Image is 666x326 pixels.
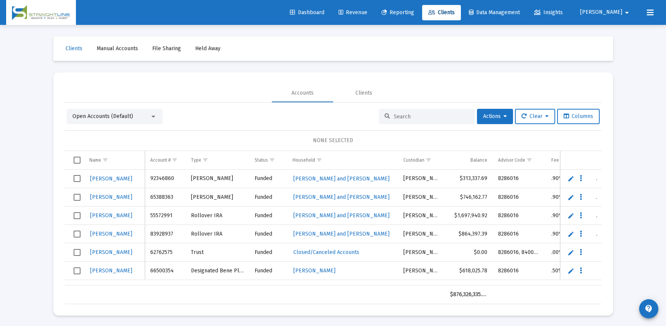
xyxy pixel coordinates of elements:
span: Open Accounts (Default) [72,113,133,120]
div: $876,326,335.00 [450,291,487,298]
span: Show filter options for column 'Account #' [172,157,178,163]
td: $618,025.78 [445,262,492,280]
td: [PERSON_NAME] [398,206,445,225]
td: [PERSON_NAME] [398,170,445,188]
td: $864,397.39 [445,225,492,243]
a: [PERSON_NAME] [89,192,133,203]
a: Revenue [332,5,373,20]
td: Column Name [84,151,145,169]
span: File Sharing [152,45,181,52]
a: [PERSON_NAME] [89,247,133,258]
div: NONE SELECTED [71,137,595,144]
a: [PERSON_NAME] and [PERSON_NAME] [293,173,390,184]
div: Select row [74,231,81,238]
div: Funded [255,230,282,238]
a: [PERSON_NAME] [89,173,133,184]
span: Manual Accounts [97,45,138,52]
td: 8286016 [493,280,546,298]
td: Trust [186,280,249,298]
td: [PERSON_NAME] [398,262,445,280]
div: Type [191,157,201,163]
a: Reporting [375,5,420,20]
span: [PERSON_NAME] [90,175,132,182]
div: Funded [255,193,282,201]
div: Funded [255,175,282,182]
td: [PERSON_NAME] [398,280,445,298]
div: Account # [150,157,171,163]
span: Clients [66,45,82,52]
span: [PERSON_NAME] and [PERSON_NAME] [293,194,390,200]
td: [PERSON_NAME] [186,170,249,188]
td: 8286016 [493,188,546,206]
td: 66118222 [145,280,186,298]
td: 92346860 [145,170,186,188]
a: Clients [59,41,89,56]
td: .90% Tiered-Arrears [546,206,604,225]
td: .00% No Fee [546,243,604,262]
div: Select row [74,175,81,182]
span: [PERSON_NAME] [580,9,622,16]
td: 62762575 [145,243,186,262]
a: [PERSON_NAME] and [PERSON_NAME] [293,192,390,203]
input: Search [394,113,469,120]
td: 8286016 [493,170,546,188]
span: Columns [564,113,593,120]
a: Held Away [189,41,227,56]
a: File Sharing [146,41,187,56]
button: Clear [515,109,555,124]
span: Clear [521,113,549,120]
td: Rollover IRA [186,225,249,243]
a: Edit [567,212,574,219]
div: Funded [255,249,282,256]
div: Clients [355,89,372,97]
span: Reporting [382,9,414,16]
td: Column Balance [445,151,492,169]
div: Custodian [403,157,424,163]
span: Data Management [469,9,520,16]
span: Actions [483,113,507,120]
div: Select row [74,267,81,274]
td: 8286016 [493,206,546,225]
td: 65388363 [145,188,186,206]
td: 83928937 [145,225,186,243]
a: Edit [567,267,574,274]
span: Show filter options for column 'Status' [269,157,275,163]
span: Show filter options for column 'Household' [316,157,322,163]
a: [PERSON_NAME] [89,228,133,239]
div: Balance [470,157,487,163]
mat-icon: arrow_drop_down [622,5,631,20]
span: Insights [534,9,563,16]
span: [PERSON_NAME] [90,231,132,237]
a: [PERSON_NAME] [293,265,336,276]
div: Funded [255,267,282,275]
button: Columns [557,109,600,124]
a: Data Management [463,5,526,20]
span: Closed/Canceled Accounts [293,249,359,256]
span: Clients [428,9,455,16]
td: [PERSON_NAME] [398,225,445,243]
a: Edit [567,194,574,201]
a: Dashboard [284,5,331,20]
a: [PERSON_NAME] and [PERSON_NAME] [293,228,390,239]
div: Household [293,157,315,163]
div: Data grid [65,151,602,304]
span: Show filter options for column 'Type' [202,157,208,163]
a: Edit [567,175,574,182]
span: Show filter options for column 'Custodian' [426,157,431,163]
td: 66500354 [145,262,186,280]
span: [PERSON_NAME] [90,249,132,256]
td: Column Account # [145,151,186,169]
td: .90% Tiered-Arrears [546,225,604,243]
div: Select row [74,249,81,256]
span: Show filter options for column 'Advisor Code' [526,157,532,163]
td: $313,337.69 [445,170,492,188]
td: Column Fee Structure(s) [546,151,604,169]
td: $746,162.77 [445,188,492,206]
span: [PERSON_NAME] [90,194,132,200]
div: Select all [74,157,81,164]
a: [PERSON_NAME] [89,210,133,221]
button: Actions [477,109,513,124]
td: Rollover IRA [186,206,249,225]
td: $1,697,940.92 [445,206,492,225]
span: [PERSON_NAME] [293,267,335,274]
